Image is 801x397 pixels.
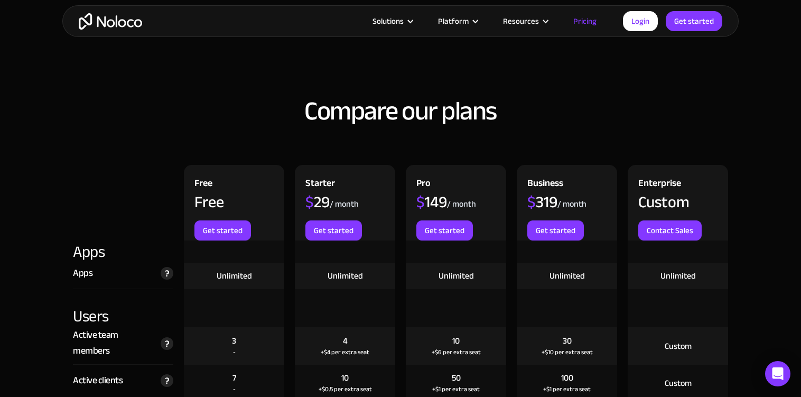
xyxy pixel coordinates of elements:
[447,198,476,210] div: / month
[194,194,224,210] div: Free
[305,220,362,241] a: Get started
[543,384,591,394] div: +$1 per extra seat
[563,335,572,347] div: 30
[490,14,560,28] div: Resources
[527,220,584,241] a: Get started
[557,198,586,210] div: / month
[321,347,369,357] div: +$4 per extra seat
[372,14,404,28] div: Solutions
[432,347,481,357] div: +$6 per extra seat
[73,97,728,125] h2: Compare our plans
[560,14,610,28] a: Pricing
[232,372,236,384] div: 7
[79,13,142,30] a: home
[561,372,573,384] div: 100
[328,270,363,282] div: Unlimited
[638,194,690,210] div: Custom
[527,176,563,194] div: Business
[542,347,593,357] div: +$10 per extra seat
[233,347,236,357] div: -
[665,340,692,352] div: Custom
[416,194,447,210] div: 149
[73,265,92,281] div: Apps
[503,14,539,28] div: Resources
[416,187,425,217] span: $
[73,327,155,359] div: Active team members
[73,241,173,263] div: Apps
[660,270,696,282] div: Unlimited
[319,384,372,394] div: +$0.5 per extra seat
[452,372,461,384] div: 50
[666,11,722,31] a: Get started
[438,14,469,28] div: Platform
[232,335,236,347] div: 3
[623,11,658,31] a: Login
[527,194,557,210] div: 319
[432,384,480,394] div: +$1 per extra seat
[765,361,790,386] div: Open Intercom Messenger
[194,176,212,194] div: Free
[452,335,460,347] div: 10
[305,187,314,217] span: $
[330,198,359,210] div: / month
[359,14,425,28] div: Solutions
[217,270,252,282] div: Unlimited
[439,270,474,282] div: Unlimited
[343,335,348,347] div: 4
[416,220,473,241] a: Get started
[638,220,702,241] a: Contact Sales
[527,187,536,217] span: $
[305,176,335,194] div: Starter
[73,373,123,389] div: Active clients
[416,176,431,194] div: Pro
[665,377,692,389] div: Custom
[305,194,330,210] div: 29
[194,220,251,241] a: Get started
[233,384,236,394] div: -
[638,176,681,194] div: Enterprise
[549,270,585,282] div: Unlimited
[73,289,173,327] div: Users
[425,14,490,28] div: Platform
[341,372,349,384] div: 10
